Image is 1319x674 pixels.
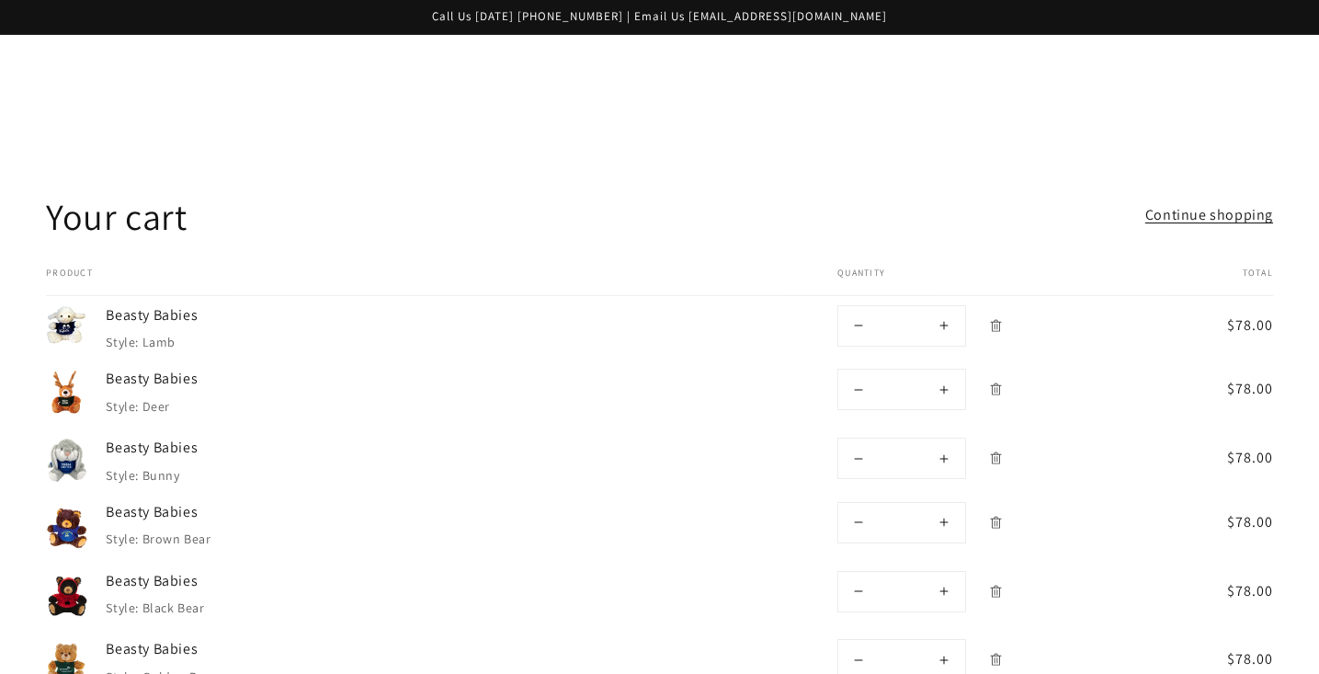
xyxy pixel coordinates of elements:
[980,442,1012,474] a: Remove Beasty Babies - Bunny
[1180,580,1273,602] span: $78.00
[106,467,139,484] dt: Style:
[142,398,170,415] dd: Deer
[46,192,187,240] h1: Your cart
[1145,202,1273,229] a: Continue shopping
[980,310,1012,342] a: Remove Beasty Babies - Lamb
[46,268,782,296] th: Product
[880,370,924,409] input: Quantity for Beasty Babies
[1180,314,1273,337] span: $78.00
[1162,268,1273,296] th: Total
[106,571,381,591] a: Beasty Babies
[46,305,87,345] img: Beasty Babies
[106,531,139,547] dt: Style:
[46,369,87,419] img: Beasty Babies
[1180,378,1273,400] span: $78.00
[980,373,1012,406] a: Remove Beasty Babies - Deer
[782,268,1162,296] th: Quantity
[46,502,87,553] img: Beasty Babies
[106,369,381,389] a: Beasty Babies
[106,502,381,522] a: Beasty Babies
[142,531,211,547] dd: Brown Bear
[1180,648,1273,670] span: $78.00
[880,306,924,346] input: Quantity for Beasty Babies
[106,639,381,659] a: Beasty Babies
[46,571,87,622] img: Beasty Babies
[142,600,205,616] dd: Black Bear
[106,398,139,415] dt: Style:
[980,576,1012,608] a: Remove Beasty Babies - Black Bear
[1180,447,1273,469] span: $78.00
[46,438,87,482] img: Beasty Babies
[106,305,381,326] a: Beasty Babies
[142,467,180,484] dd: Bunny
[1180,511,1273,533] span: $78.00
[142,334,176,350] dd: Lamb
[106,600,139,616] dt: Style:
[880,439,924,478] input: Quantity for Beasty Babies
[106,438,381,458] a: Beasty Babies
[980,507,1012,539] a: Remove Beasty Babies - Brown Bear
[880,503,924,543] input: Quantity for Beasty Babies
[106,334,139,350] dt: Style:
[880,572,924,611] input: Quantity for Beasty Babies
